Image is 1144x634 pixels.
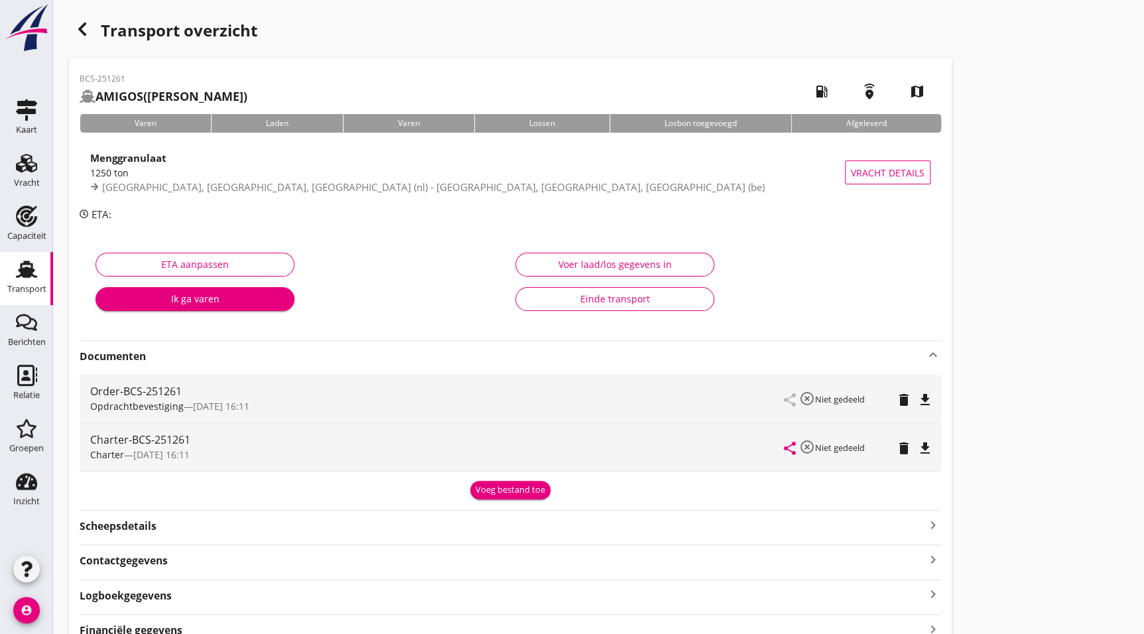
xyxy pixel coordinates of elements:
div: Inzicht [13,497,40,505]
i: emergency_share [851,73,888,110]
i: delete [896,392,912,408]
i: file_download [917,440,933,456]
span: ETA: [92,208,111,221]
i: share [782,440,798,456]
div: — [90,448,785,462]
i: keyboard_arrow_right [925,586,941,603]
div: Capaciteit [7,231,46,240]
div: Losbon toegevoegd [609,114,791,133]
button: Voer laad/los gegevens in [515,253,714,277]
img: logo-small.a267ee39.svg [3,3,50,52]
div: Varen [343,114,474,133]
button: Einde transport [515,287,714,311]
i: highlight_off [799,439,815,455]
button: Voeg bestand toe [470,481,550,499]
small: Niet gedeeld [815,393,865,405]
i: highlight_off [799,391,815,407]
span: Vracht details [851,166,924,180]
strong: Menggranulaat [90,151,166,164]
div: Varen [80,114,211,133]
button: Ik ga varen [95,287,294,311]
strong: Logboekgegevens [80,588,172,603]
i: file_download [917,392,933,408]
h1: Transport overzicht [69,16,952,58]
strong: Documenten [80,349,925,364]
i: delete [896,440,912,456]
span: [DATE] 16:11 [133,448,190,461]
div: Charter-BCS-251261 [90,432,785,448]
div: Voeg bestand toe [476,483,545,497]
div: — [90,399,785,413]
strong: Scheepsdetails [80,519,157,534]
div: Transport [7,285,46,293]
div: 1250 ton [90,166,845,180]
i: keyboard_arrow_right [925,550,941,568]
div: Order-BCS-251261 [90,383,785,399]
div: Afgeleverd [791,114,941,133]
strong: Contactgegevens [80,553,168,568]
i: keyboard_arrow_right [925,516,941,534]
div: Ik ga varen [106,292,284,306]
i: keyboard_arrow_up [925,347,941,363]
p: BCS-251261 [80,73,247,85]
div: Berichten [8,338,46,346]
div: Einde transport [527,292,703,306]
span: [GEOGRAPHIC_DATA], [GEOGRAPHIC_DATA], [GEOGRAPHIC_DATA] (nl) - [GEOGRAPHIC_DATA], [GEOGRAPHIC_DAT... [102,180,765,194]
span: Charter [90,448,124,461]
i: map [899,73,936,110]
div: Laden [211,114,343,133]
a: Menggranulaat1250 ton[GEOGRAPHIC_DATA], [GEOGRAPHIC_DATA], [GEOGRAPHIC_DATA] (nl) - [GEOGRAPHIC_D... [80,143,941,202]
span: Opdrachtbevestiging [90,400,184,412]
div: Vracht [14,178,40,187]
strong: AMIGOS [95,88,143,104]
small: Niet gedeeld [815,442,865,454]
span: [DATE] 16:11 [193,400,249,412]
div: Groepen [9,444,44,452]
button: Vracht details [845,160,930,184]
div: Kaart [16,125,37,134]
button: ETA aanpassen [95,253,294,277]
i: account_circle [13,597,40,623]
div: ETA aanpassen [107,257,283,271]
h2: ([PERSON_NAME]) [80,88,247,105]
div: Voer laad/los gegevens in [527,257,703,271]
div: Lossen [474,114,609,133]
i: local_gas_station [803,73,840,110]
div: Relatie [13,391,40,399]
